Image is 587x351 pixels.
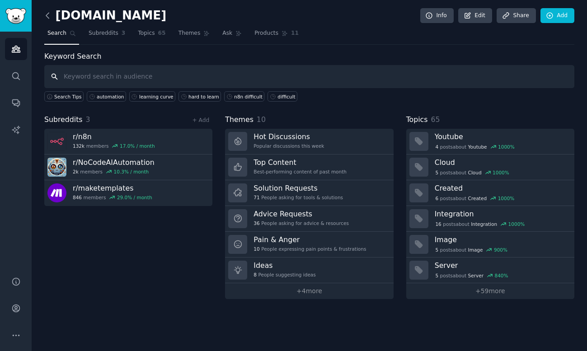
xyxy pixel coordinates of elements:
[471,221,497,227] span: Integration
[188,94,219,100] div: hard to learn
[468,195,487,201] span: Created
[435,247,438,253] span: 5
[435,168,510,177] div: post s about
[44,180,212,206] a: r/maketemplates846members29.0% / month
[89,29,118,37] span: Subreddits
[435,272,438,279] span: 5
[406,206,574,232] a: Integration16postsaboutIntegration1000%
[225,180,393,206] a: Solution Requests71People asking for tools & solutions
[54,94,82,100] span: Search Tips
[135,26,169,45] a: Topics65
[225,154,393,180] a: Top ContentBest-performing content of past month
[225,283,393,299] a: +4more
[86,115,90,124] span: 3
[435,221,441,227] span: 16
[435,209,568,219] h3: Integration
[435,158,568,167] h3: Cloud
[225,206,393,232] a: Advice Requests36People asking for advice & resources
[73,158,155,167] h3: r/ NoCodeAIAutomation
[73,132,155,141] h3: r/ n8n
[508,221,525,227] div: 1000 %
[498,144,515,150] div: 1000 %
[468,247,483,253] span: Image
[97,94,124,100] div: automation
[225,129,393,154] a: Hot DiscussionsPopular discussions this week
[498,195,515,201] div: 1000 %
[44,65,574,88] input: Keyword search in audience
[495,272,508,279] div: 840 %
[175,26,213,45] a: Themes
[254,183,343,193] h3: Solution Requests
[44,9,166,23] h2: [DOMAIN_NAME]
[435,246,508,254] div: post s about
[254,220,349,226] div: People asking for advice & resources
[254,209,349,219] h3: Advice Requests
[254,194,343,201] div: People asking for tools & solutions
[73,143,155,149] div: members
[44,26,79,45] a: Search
[435,132,568,141] h3: Youtube
[406,154,574,180] a: Cloud5postsaboutCloud1000%
[268,91,297,102] a: difficult
[291,29,299,37] span: 11
[44,52,101,61] label: Keyword Search
[406,232,574,257] a: Image5postsaboutImage900%
[178,29,201,37] span: Themes
[493,169,509,176] div: 1000 %
[47,29,66,37] span: Search
[47,132,66,151] img: n8n
[254,194,259,201] span: 71
[435,261,568,270] h3: Server
[254,143,324,149] div: Popular discussions this week
[254,246,259,252] span: 10
[435,143,516,151] div: post s about
[73,143,85,149] span: 132k
[435,235,568,244] h3: Image
[406,114,428,126] span: Topics
[120,143,155,149] div: 17.0 % / month
[435,194,515,202] div: post s about
[47,183,66,202] img: maketemplates
[406,283,574,299] a: +59more
[254,261,315,270] h3: Ideas
[129,91,175,102] a: learning curve
[254,158,347,167] h3: Top Content
[435,195,438,201] span: 6
[435,271,509,280] div: post s about
[47,158,66,177] img: NoCodeAIAutomation
[435,144,438,150] span: 4
[254,246,366,252] div: People expressing pain points & frustrations
[85,26,128,45] a: Subreddits3
[251,26,302,45] a: Products11
[468,169,482,176] span: Cloud
[73,194,82,201] span: 846
[224,91,264,102] a: n8n difficult
[435,169,438,176] span: 5
[178,91,221,102] a: hard to learn
[254,235,366,244] h3: Pain & Anger
[225,257,393,283] a: Ideas8People suggesting ideas
[257,115,266,124] span: 10
[458,8,492,23] a: Edit
[117,194,152,201] div: 29.0 % / month
[73,168,155,175] div: members
[431,115,440,124] span: 65
[435,183,568,193] h3: Created
[73,194,152,201] div: members
[122,29,126,37] span: 3
[277,94,295,100] div: difficult
[497,8,535,23] a: Share
[44,91,84,102] button: Search Tips
[406,129,574,154] a: Youtube4postsaboutYoutube1000%
[254,220,259,226] span: 36
[44,154,212,180] a: r/NoCodeAIAutomation2kmembers10.3% / month
[158,29,166,37] span: 65
[254,271,257,278] span: 8
[254,168,347,175] div: Best-performing content of past month
[254,132,324,141] h3: Hot Discussions
[494,247,507,253] div: 900 %
[138,29,155,37] span: Topics
[44,114,83,126] span: Subreddits
[540,8,574,23] a: Add
[468,144,487,150] span: Youtube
